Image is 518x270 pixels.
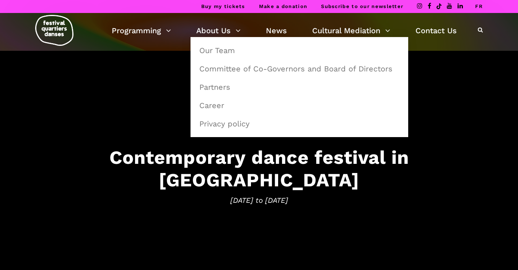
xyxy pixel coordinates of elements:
[321,3,403,9] a: Subscribe to our newsletter
[112,24,171,37] a: Programming
[266,24,287,37] a: News
[195,115,404,133] a: Privacy policy
[196,24,241,37] a: About Us
[35,15,73,46] img: logo-fqd-med
[195,42,404,59] a: Our Team
[259,3,308,9] a: Make a donation
[195,97,404,114] a: Career
[22,146,496,191] h3: Contemporary dance festival in [GEOGRAPHIC_DATA]
[415,24,457,37] a: Contact Us
[195,78,404,96] a: Partners
[475,3,483,9] a: FR
[195,60,404,78] a: Committee of Co-Governors and Board of Directors
[312,24,390,37] a: Cultural Mediation
[22,195,496,206] span: [DATE] to [DATE]
[201,3,245,9] a: Buy my tickets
